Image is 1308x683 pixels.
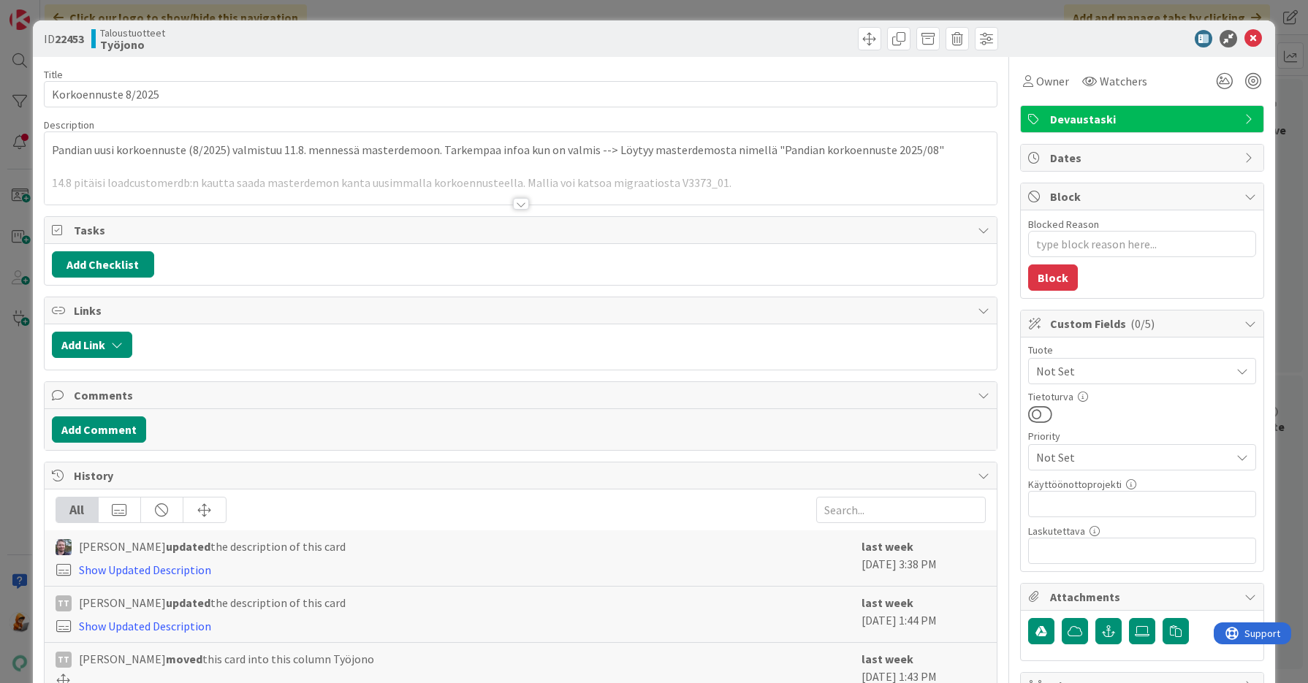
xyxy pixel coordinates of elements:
span: ID [44,30,84,47]
span: Watchers [1100,72,1147,90]
button: Add Comment [52,416,146,443]
span: Taloustuotteet [100,27,165,39]
b: 22453 [55,31,84,46]
img: TK [56,539,72,555]
input: Search... [816,497,986,523]
b: last week [862,652,913,666]
b: last week [862,595,913,610]
span: Comments [74,386,971,404]
a: Show Updated Description [79,619,211,633]
span: Dates [1050,149,1237,167]
span: [PERSON_NAME] the description of this card [79,538,346,555]
input: type card name here... [44,81,998,107]
span: Links [74,302,971,319]
span: Devaustaski [1050,110,1237,128]
b: updated [166,539,210,554]
div: [DATE] 1:44 PM [862,594,986,635]
button: Add Link [52,332,132,358]
span: History [74,467,971,484]
p: Pandian uusi korkoennuste (8/2025) valmistuu 11.8. mennessä masterdemoon. Tarkempaa infoa kun on ... [52,142,990,159]
span: Not Set [1036,447,1223,468]
span: Description [44,118,94,131]
div: All [56,497,99,522]
span: Custom Fields [1050,315,1237,332]
button: Block [1028,264,1078,291]
a: Show Updated Description [79,562,211,577]
div: Tietoturva [1028,392,1256,402]
b: updated [166,595,210,610]
span: Owner [1036,72,1069,90]
span: Block [1050,188,1237,205]
span: Not Set [1036,361,1223,381]
span: Tasks [74,221,971,239]
span: Attachments [1050,588,1237,606]
div: TT [56,595,72,611]
button: Add Checklist [52,251,154,278]
div: TT [56,652,72,668]
div: Priority [1028,431,1256,441]
span: [PERSON_NAME] the description of this card [79,594,346,611]
label: Blocked Reason [1028,218,1099,231]
b: moved [166,652,202,666]
span: Support [31,2,66,20]
div: [DATE] 3:38 PM [862,538,986,579]
label: Title [44,68,63,81]
label: Käyttöönottoprojekti [1028,478,1122,491]
div: Tuote [1028,345,1256,355]
span: [PERSON_NAME] this card into this column Työjono [79,650,374,668]
b: Työjono [100,39,165,50]
label: Laskutettava [1028,524,1085,538]
span: ( 0/5 ) [1130,316,1155,331]
b: last week [862,539,913,554]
